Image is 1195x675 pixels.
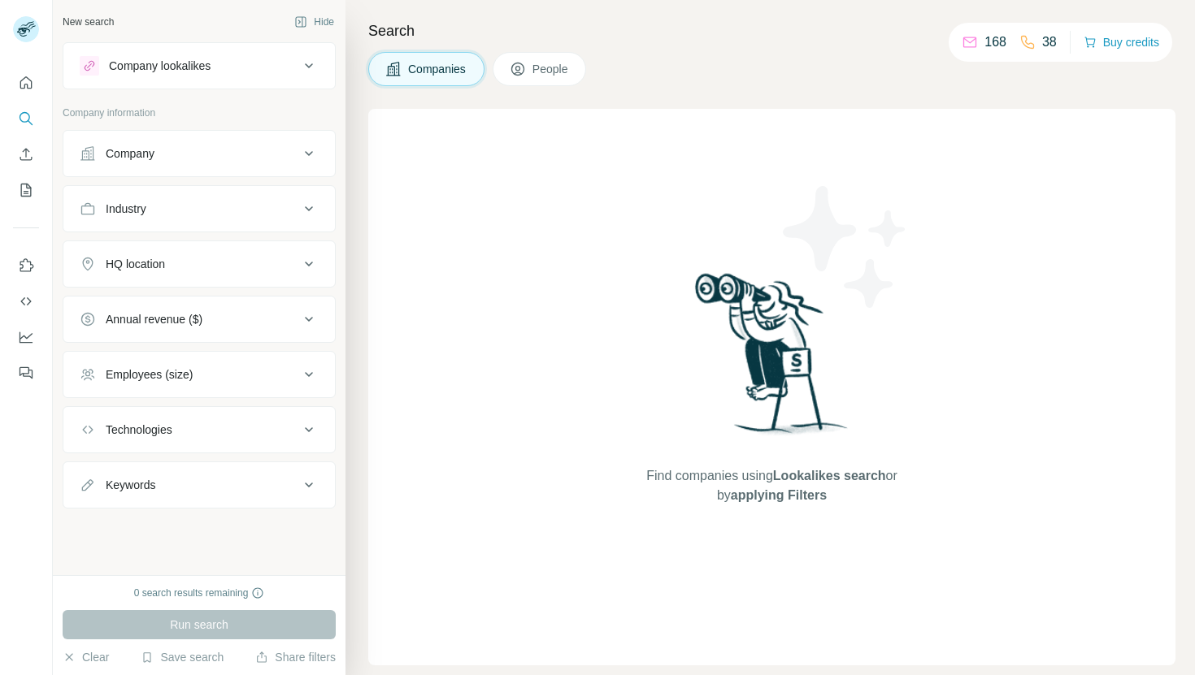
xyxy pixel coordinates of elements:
div: Company lookalikes [109,58,211,74]
span: Find companies using or by [641,466,902,505]
button: Keywords [63,465,335,504]
button: Hide [283,10,345,34]
div: Annual revenue ($) [106,311,202,327]
button: Annual revenue ($) [63,300,335,339]
button: My lists [13,175,39,205]
button: Technologies [63,410,335,449]
span: Companies [408,61,467,77]
button: Enrich CSV [13,140,39,169]
span: People [532,61,570,77]
button: Buy credits [1084,31,1159,54]
img: Surfe Illustration - Stars [772,174,919,320]
p: Company information [63,106,336,120]
div: Technologies [106,422,172,438]
div: HQ location [106,256,165,272]
button: Feedback [13,358,39,387]
button: Clear [63,649,109,665]
button: Dashboard [13,322,39,352]
div: Keywords [106,477,155,493]
button: Search [13,104,39,133]
p: 38 [1042,32,1057,52]
span: Lookalikes search [773,469,886,482]
h4: Search [368,19,1175,42]
button: Company [63,134,335,173]
div: Company [106,145,154,162]
button: Company lookalikes [63,46,335,85]
span: applying Filters [731,488,827,502]
img: Surfe Illustration - Woman searching with binoculars [688,269,857,450]
button: Employees (size) [63,355,335,394]
button: Quick start [13,68,39,97]
div: Employees (size) [106,366,193,383]
div: 0 search results remaining [134,586,265,600]
p: 168 [984,32,1006,52]
button: Share filters [255,649,336,665]
div: Industry [106,201,146,217]
button: Use Surfe API [13,287,39,316]
button: Use Surfe on LinkedIn [13,251,39,280]
button: HQ location [63,244,335,283]
button: Industry [63,189,335,228]
div: New search [63,15,114,29]
button: Save search [141,649,224,665]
